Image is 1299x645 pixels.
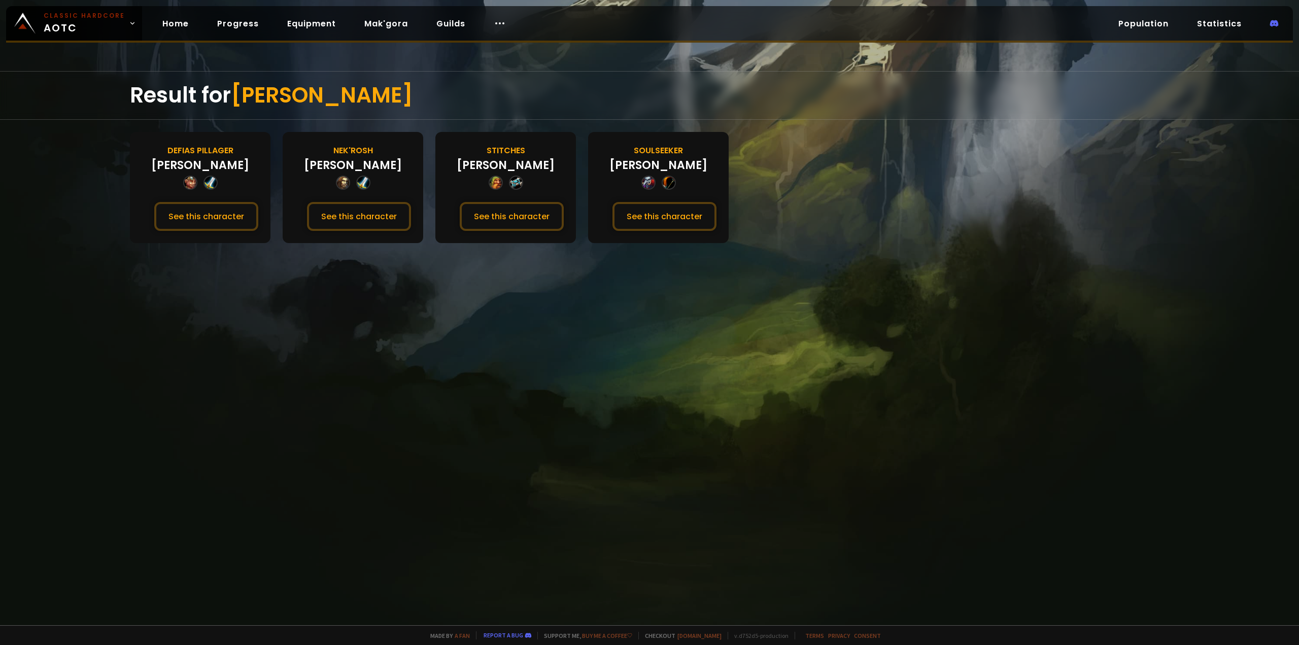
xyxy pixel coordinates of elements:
div: Result for [130,72,1169,119]
div: Defias Pillager [167,144,233,157]
a: Guilds [428,13,473,34]
button: See this character [460,202,564,231]
div: Nek'Rosh [333,144,373,157]
div: Soulseeker [634,144,683,157]
a: Home [154,13,197,34]
a: Mak'gora [356,13,416,34]
a: Classic HardcoreAOTC [6,6,142,41]
div: [PERSON_NAME] [609,157,707,174]
a: [DOMAIN_NAME] [677,632,722,639]
button: See this character [612,202,716,231]
span: Made by [424,632,470,639]
button: See this character [307,202,411,231]
a: Progress [209,13,267,34]
a: Buy me a coffee [582,632,632,639]
a: Privacy [828,632,850,639]
a: a fan [455,632,470,639]
button: See this character [154,202,258,231]
div: [PERSON_NAME] [304,157,402,174]
a: Report a bug [484,631,523,639]
span: Support me, [537,632,632,639]
div: [PERSON_NAME] [151,157,249,174]
a: Population [1110,13,1177,34]
a: Statistics [1189,13,1250,34]
a: Consent [854,632,881,639]
span: [PERSON_NAME] [231,80,413,110]
span: AOTC [44,11,125,36]
a: Terms [805,632,824,639]
span: Checkout [638,632,722,639]
a: Equipment [279,13,344,34]
span: v. d752d5 - production [728,632,789,639]
small: Classic Hardcore [44,11,125,20]
div: [PERSON_NAME] [457,157,555,174]
div: Stitches [487,144,525,157]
